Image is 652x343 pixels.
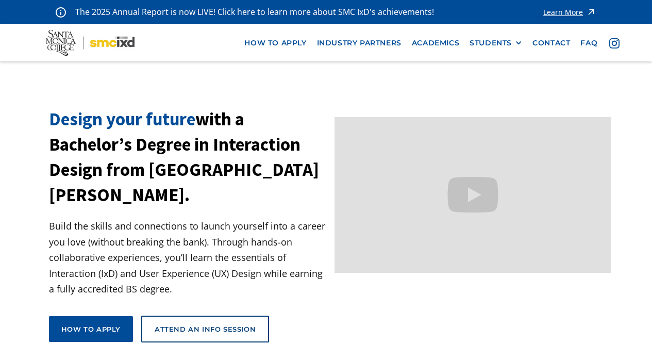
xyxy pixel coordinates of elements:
span: Design your future [49,108,195,130]
a: Attend an Info Session [141,316,269,342]
a: contact [527,34,575,53]
img: icon - instagram [609,38,620,48]
p: Build the skills and connections to launch yourself into a career you love (without breaking the ... [49,218,326,297]
a: Academics [407,34,464,53]
img: icon - information - alert [56,7,66,18]
div: Attend an Info Session [155,324,256,334]
a: faq [575,34,603,53]
h1: with a Bachelor’s Degree in Interaction Design from [GEOGRAPHIC_DATA][PERSON_NAME]. [49,107,326,208]
a: Learn More [543,5,596,19]
p: The 2025 Annual Report is now LIVE! Click here to learn more about SMC IxD's achievements! [75,5,435,19]
div: STUDENTS [470,39,522,47]
iframe: Design your future with a Bachelor's Degree in Interaction Design from Santa Monica College [335,117,612,273]
div: STUDENTS [470,39,512,47]
a: How to apply [49,316,133,342]
div: How to apply [61,324,121,334]
img: Santa Monica College - SMC IxD logo [46,30,135,56]
a: industry partners [312,34,407,53]
a: how to apply [239,34,311,53]
div: Learn More [543,9,583,16]
img: icon - arrow - alert [586,5,596,19]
